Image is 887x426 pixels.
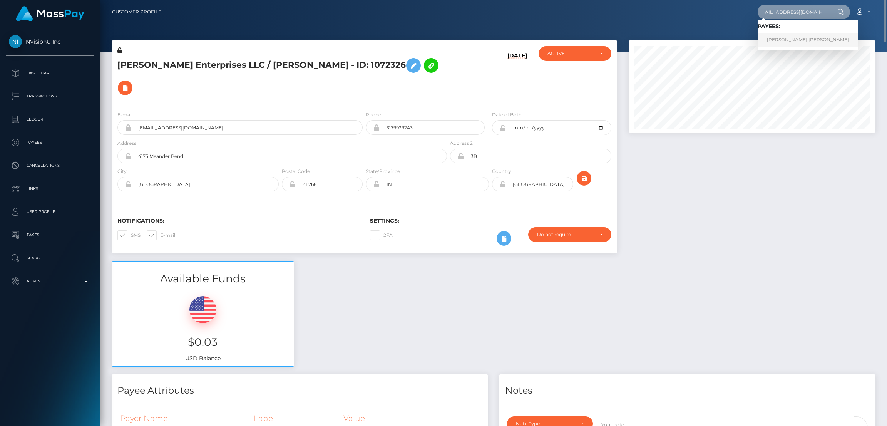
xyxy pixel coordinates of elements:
label: Postal Code [282,168,310,175]
p: Links [9,183,91,195]
h6: Notifications: [117,218,358,224]
a: Ledger [6,110,94,129]
label: Date of Birth [492,111,522,118]
p: Taxes [9,229,91,241]
p: Admin [9,275,91,287]
p: Search [9,252,91,264]
h4: Payee Attributes [117,384,482,397]
div: USD Balance [112,287,294,366]
a: Customer Profile [112,4,161,20]
a: Cancellations [6,156,94,175]
p: Transactions [9,91,91,102]
input: Search... [758,5,830,19]
h5: [PERSON_NAME] Enterprises LLC / [PERSON_NAME] - ID: 1072326 [117,54,443,99]
a: User Profile [6,202,94,221]
label: State/Province [366,168,400,175]
label: City [117,168,127,175]
h6: Settings: [370,218,611,224]
p: Cancellations [9,160,91,171]
label: Address [117,140,136,147]
label: E-mail [117,111,132,118]
div: Do not require [537,231,594,238]
label: SMS [117,230,141,240]
button: Do not require [528,227,611,242]
label: Country [492,168,511,175]
div: ACTIVE [547,50,594,57]
a: [PERSON_NAME] [PERSON_NAME] [758,33,858,47]
h6: [DATE] [507,52,527,102]
a: Links [6,179,94,198]
label: 2FA [370,230,393,240]
a: Search [6,248,94,268]
img: NVisionU Inc [9,35,22,48]
a: Transactions [6,87,94,106]
span: NVisionU Inc [6,38,94,45]
p: Payees [9,137,91,148]
button: ACTIVE [539,46,611,61]
label: Phone [366,111,381,118]
h4: Notes [505,384,870,397]
h3: $0.03 [118,335,288,350]
label: E-mail [147,230,175,240]
p: User Profile [9,206,91,218]
h6: Payees: [758,23,858,30]
a: Taxes [6,225,94,245]
a: Admin [6,272,94,291]
h3: Available Funds [112,271,294,286]
label: Address 2 [450,140,473,147]
p: Dashboard [9,67,91,79]
img: USD.png [189,296,216,323]
a: Payees [6,133,94,152]
img: MassPay Logo [16,6,84,21]
p: Ledger [9,114,91,125]
a: Dashboard [6,64,94,83]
